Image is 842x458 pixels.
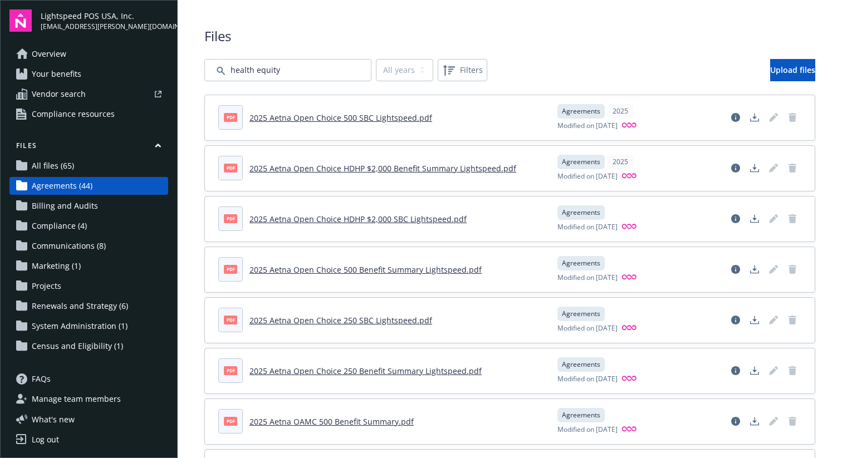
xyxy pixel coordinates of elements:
span: Marketing (1) [32,257,81,275]
span: Edit document [765,210,782,228]
a: Compliance resources [9,105,168,123]
span: Compliance (4) [32,217,87,235]
span: Agreements [562,208,600,218]
span: Modified on [DATE] [557,323,618,334]
a: 2025 Aetna Open Choice 500 SBC Lightspeed.pdf [249,112,432,123]
span: Modified on [DATE] [557,425,618,435]
a: Census and Eligibility (1) [9,337,168,355]
a: FAQs [9,370,168,388]
span: pdf [224,316,237,324]
a: 2025 Aetna Open Choice 250 SBC Lightspeed.pdf [249,315,432,326]
a: 2025 Aetna Open Choice HDHP $2,000 SBC Lightspeed.pdf [249,214,467,224]
span: Vendor search [32,85,86,103]
a: Download document [746,311,763,329]
span: Delete document [784,311,801,329]
input: Search by file name... [204,59,371,81]
span: pdf [224,265,237,273]
a: View file details [727,210,745,228]
button: Files [9,141,168,155]
a: Upload files [770,59,815,81]
span: pdf [224,113,237,121]
span: Files [204,27,815,46]
a: View file details [727,159,745,177]
span: Delete document [784,412,801,430]
span: Delete document [784,362,801,380]
span: Edit document [765,260,782,278]
span: Agreements [562,157,600,167]
span: Edit document [765,311,782,329]
a: View file details [727,311,745,329]
a: Download document [746,210,763,228]
a: Download document [746,159,763,177]
div: Log out [32,431,59,449]
span: Agreements [562,410,600,420]
a: Manage team members [9,390,168,408]
span: Manage team members [32,390,121,408]
a: Download document [746,260,763,278]
a: 2025 Aetna OAMC 500 Benefit Summary.pdf [249,416,414,427]
a: Overview [9,45,168,63]
div: 2025 [607,104,634,119]
button: Filters [438,59,487,81]
span: Agreements [562,359,600,370]
a: View file details [727,412,745,430]
a: Download document [746,109,763,126]
a: All files (65) [9,157,168,175]
span: Your benefits [32,65,81,83]
span: Delete document [784,260,801,278]
span: Lightspeed POS USA, Inc. [41,10,168,22]
a: 2025 Aetna Open Choice 500 Benefit Summary Lightspeed.pdf [249,264,482,275]
span: All files (65) [32,157,74,175]
span: Delete document [784,210,801,228]
a: Communications (8) [9,237,168,255]
span: Modified on [DATE] [557,374,618,385]
a: Renewals and Strategy (6) [9,297,168,315]
a: Download document [746,412,763,430]
span: Delete document [784,159,801,177]
span: Modified on [DATE] [557,121,618,131]
span: Modified on [DATE] [557,222,618,233]
span: Projects [32,277,61,295]
a: View file details [727,109,745,126]
a: System Administration (1) [9,317,168,335]
span: Edit document [765,362,782,380]
a: Vendor search [9,85,168,103]
a: Marketing (1) [9,257,168,275]
span: FAQs [32,370,51,388]
span: Edit document [765,412,782,430]
a: Download document [746,362,763,380]
button: Lightspeed POS USA, Inc.[EMAIL_ADDRESS][PERSON_NAME][DOMAIN_NAME] [41,9,168,32]
a: Agreements (44) [9,177,168,195]
span: Agreements [562,106,600,116]
span: Filters [440,61,485,79]
span: Edit document [765,109,782,126]
a: Projects [9,277,168,295]
span: Edit document [765,159,782,177]
span: pdf [224,366,237,375]
a: Billing and Audits [9,197,168,215]
span: Census and Eligibility (1) [32,337,123,355]
span: Filters [460,64,483,76]
span: Agreements [562,309,600,319]
a: 2025 Aetna Open Choice 250 Benefit Summary Lightspeed.pdf [249,366,482,376]
span: System Administration (1) [32,317,128,335]
span: Delete document [784,109,801,126]
span: pdf [224,417,237,425]
span: pdf [224,164,237,172]
span: Modified on [DATE] [557,171,618,182]
span: Compliance resources [32,105,115,123]
a: 2025 Aetna Open Choice HDHP $2,000 Benefit Summary Lightspeed.pdf [249,163,516,174]
span: Agreements (44) [32,177,92,195]
a: Your benefits [9,65,168,83]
